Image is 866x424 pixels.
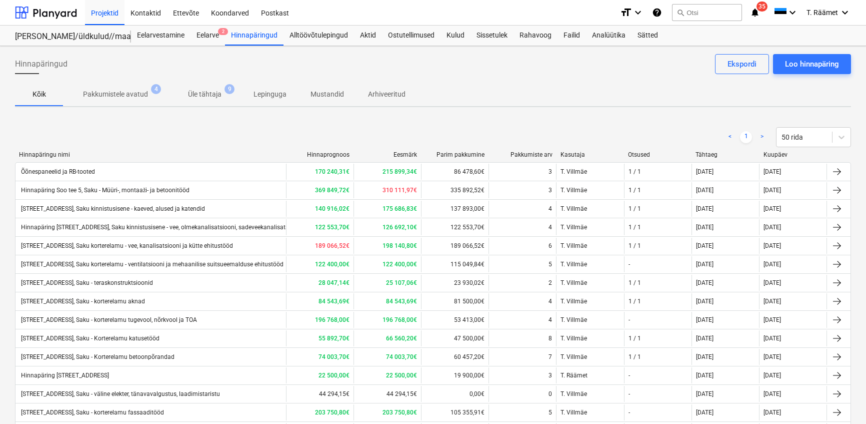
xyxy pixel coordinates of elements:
[652,7,662,19] i: Abikeskus
[283,26,354,46] div: Alltöövõtulepingud
[382,409,417,416] b: 203 750,80€
[382,224,417,231] b: 126 692,10€
[696,409,713,416] div: [DATE]
[19,298,145,305] div: [STREET_ADDRESS], Saku - korterelamu aknad
[556,201,623,217] div: T. Villmäe
[151,84,161,94] span: 4
[253,89,286,100] p: Lepinguga
[763,168,781,175] div: [DATE]
[628,409,630,416] div: -
[696,187,713,194] div: [DATE]
[131,26,190,46] a: Eelarvestamine
[756,131,768,143] a: Next page
[318,353,349,360] b: 74 003,70€
[190,26,225,46] div: Eelarve
[386,353,417,360] b: 74 003,70€
[218,28,228,35] span: 2
[763,390,781,397] div: [DATE]
[695,151,755,158] div: Tähtaeg
[19,224,373,231] div: Hinnapäring [STREET_ADDRESS], Saku kinnistusisene - vee, olmekanalisatsiooni, sadeveekanalisatsio...
[724,131,736,143] a: Previous page
[556,404,623,420] div: T. Villmäe
[763,224,781,231] div: [DATE]
[19,372,109,379] div: Hinnapäring [STREET_ADDRESS]
[19,168,95,175] div: Õõnespaneelid ja RB-tooted
[19,316,197,323] div: [STREET_ADDRESS], Saku - korterelamu tugevool, nõrkvool ja TOA
[763,205,781,212] div: [DATE]
[27,89,51,100] p: Kõik
[696,316,713,323] div: [DATE]
[696,261,713,268] div: [DATE]
[421,367,488,383] div: 19 900,00€
[421,238,488,254] div: 189 066,52€
[763,298,781,305] div: [DATE]
[763,335,781,342] div: [DATE]
[19,335,159,342] div: [STREET_ADDRESS], Saku - Korterelamu katusetööd
[628,187,641,194] div: 1 / 1
[773,54,851,74] button: Loo hinnapäring
[382,205,417,212] b: 175 686,83€
[315,168,349,175] b: 170 240,31€
[225,26,283,46] a: Hinnapäringud
[548,353,552,360] div: 7
[315,187,349,194] b: 369 849,72€
[19,151,281,158] div: Hinnapäringu nimi
[696,372,713,379] div: [DATE]
[556,367,623,383] div: T. Räämet
[382,316,417,323] b: 196 768,00€
[318,335,349,342] b: 55 892,70€
[696,390,713,397] div: [DATE]
[628,261,630,268] div: -
[556,238,623,254] div: T. Villmäe
[354,26,382,46] a: Aktid
[631,26,664,46] a: Sätted
[315,409,349,416] b: 203 750,80€
[315,316,349,323] b: 196 768,00€
[548,242,552,249] div: 6
[368,89,405,100] p: Arhiveeritud
[548,372,552,379] div: 3
[548,261,552,268] div: 5
[421,404,488,420] div: 105 355,91€
[382,242,417,249] b: 198 140,80€
[586,26,631,46] div: Analüütika
[628,151,687,158] div: Otsused
[628,353,641,360] div: 1 / 1
[19,353,174,360] div: [STREET_ADDRESS], Saku - Korterelamu betoonpõrandad
[785,58,839,71] div: Loo hinnapäring
[628,298,641,305] div: 1 / 1
[696,353,713,360] div: [DATE]
[548,390,552,397] div: 0
[839,7,851,19] i: keyboard_arrow_down
[556,293,623,309] div: T. Villmäe
[786,7,798,19] i: keyboard_arrow_down
[628,316,630,323] div: -
[470,26,513,46] a: Sissetulek
[421,293,488,309] div: 81 500,00€
[19,205,205,212] div: [STREET_ADDRESS], Saku kinnistusisene - kaeved, alused ja katendid
[628,242,641,249] div: 1 / 1
[513,26,557,46] div: Rahavoog
[548,279,552,286] div: 2
[763,242,781,249] div: [DATE]
[15,32,119,42] div: [PERSON_NAME]/üldkulud//maatööd (2101817//2101766)
[357,151,417,158] div: Eesmärk
[548,187,552,194] div: 3
[421,201,488,217] div: 137 893,00€
[628,279,641,286] div: 1 / 1
[763,151,823,158] div: Kuupäev
[425,151,484,158] div: Parim pakkumine
[188,89,221,100] p: Üle tähtaja
[548,168,552,175] div: 3
[628,335,641,342] div: 1 / 1
[763,353,781,360] div: [DATE]
[806,9,838,17] span: T. Räämet
[620,7,632,19] i: format_size
[19,409,164,416] div: [STREET_ADDRESS], Saku - korterelamu fassaaditööd
[421,219,488,235] div: 122 553,70€
[315,261,349,268] b: 122 400,00€
[318,372,349,379] b: 22 500,00€
[763,261,781,268] div: [DATE]
[421,275,488,291] div: 23 930,02€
